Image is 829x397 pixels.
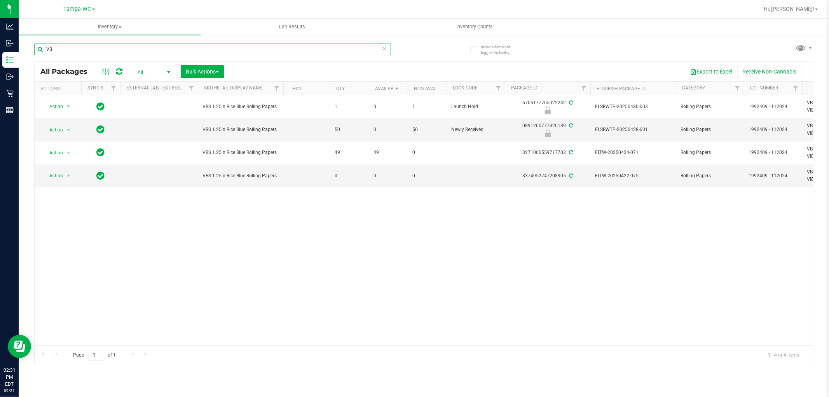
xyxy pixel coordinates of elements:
[181,65,224,78] button: Bulk Actions
[66,349,122,361] span: Page of 1
[202,126,279,133] span: VBS 1.25in Rice Blue Rolling Papers
[185,82,198,95] a: Filter
[681,126,739,133] span: Rolling Papers
[373,172,403,180] span: 0
[492,82,505,95] a: Filter
[446,23,503,30] span: Inventory Counts
[504,172,592,180] div: 8374952747208905
[681,103,739,110] span: Rolling Papers
[3,388,15,394] p: 09/21
[750,85,778,91] a: Lot Number
[34,44,391,55] input: Search Package ID, Item Name, SKU, Lot or Part Number...
[6,39,14,47] inline-svg: Inbound
[42,124,63,135] span: Action
[412,126,442,133] span: 50
[64,170,73,181] span: select
[290,86,302,91] a: THC%
[481,44,520,56] span: Include items not tagged for facility
[3,367,15,388] p: 02:31 PM EDT
[749,103,798,110] span: 1992409 - 112024
[6,23,14,30] inline-svg: Analytics
[335,172,364,180] span: 0
[373,103,403,110] span: 0
[682,85,705,91] a: Category
[595,103,671,110] span: FLSRWTP-20250430-003
[89,349,103,361] input: 1
[271,82,283,95] a: Filter
[64,124,73,135] span: select
[335,126,364,133] span: 50
[64,101,73,112] span: select
[202,103,279,110] span: VBS 1.25in Rice Blue Rolling Papers
[414,86,449,91] a: Non-Available
[504,122,592,137] div: 0891200777326189
[412,103,442,110] span: 1
[6,56,14,64] inline-svg: Inventory
[97,147,105,158] span: In Sync
[335,103,364,110] span: 1
[568,100,573,105] span: Sync from Compliance System
[6,73,14,80] inline-svg: Outbound
[749,126,798,133] span: 1992409 - 112024
[6,106,14,114] inline-svg: Reports
[97,170,105,181] span: In Sync
[451,126,500,133] span: Newly Received
[578,82,590,95] a: Filter
[789,82,802,95] a: Filter
[42,170,63,181] span: Action
[269,23,316,30] span: Lab Results
[681,149,739,156] span: Rolling Papers
[19,19,201,35] a: Inventory
[383,19,565,35] a: Inventory Counts
[731,82,744,95] a: Filter
[64,147,73,158] span: select
[451,103,500,110] span: Launch Hold
[764,6,814,12] span: Hi, [PERSON_NAME]!
[595,126,671,133] span: FLSRWTP-20250428-001
[749,172,798,180] span: 1992409 - 112024
[749,149,798,156] span: 1992409 - 112024
[568,150,573,155] span: Sync from Compliance System
[595,172,671,180] span: FLTW-20250422-075
[568,173,573,178] span: Sync from Compliance System
[681,172,739,180] span: Rolling Papers
[382,44,387,54] span: Clear
[373,149,403,156] span: 49
[204,85,262,91] a: Sku Retail Display Name
[412,149,442,156] span: 0
[511,85,538,91] a: Package ID
[504,129,592,137] div: Newly Received
[97,124,105,135] span: In Sync
[42,101,63,112] span: Action
[336,86,345,91] a: Qty
[504,107,592,114] div: Launch Hold
[504,99,592,114] div: 6705177765022242
[97,101,105,112] span: In Sync
[107,82,120,95] a: Filter
[412,172,442,180] span: 0
[597,86,646,91] a: Flourish Package ID
[504,149,592,156] div: 3271060559717703
[126,85,187,91] a: External Lab Test Result
[6,89,14,97] inline-svg: Retail
[595,149,671,156] span: FLTW-20250424-071
[186,68,219,75] span: Bulk Actions
[762,349,805,360] span: 1 - 4 of 4 items
[40,67,95,76] span: All Packages
[375,86,398,91] a: Available
[42,147,63,158] span: Action
[373,126,403,133] span: 0
[737,65,801,78] button: Receive Non-Cannabis
[201,19,383,35] a: Lab Results
[64,6,91,12] span: Tampa WC
[19,23,201,30] span: Inventory
[685,65,737,78] button: Export to Excel
[40,86,78,91] div: Actions
[202,172,279,180] span: VBS 1.25in Rice Blue Rolling Papers
[453,85,478,91] a: Lock Code
[87,85,117,91] a: Sync Status
[335,149,364,156] span: 49
[568,123,573,128] span: Sync from Compliance System
[8,335,31,358] iframe: Resource center
[202,149,279,156] span: VBS 1.25in Rice Blue Rolling Papers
